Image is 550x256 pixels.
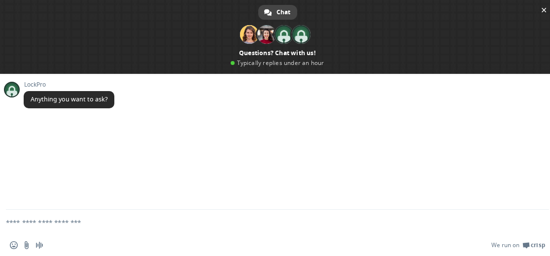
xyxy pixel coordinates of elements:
textarea: Compose your message... [6,210,525,234]
span: We run on [491,241,519,249]
span: Send a file [23,241,31,249]
span: Audio message [35,241,43,249]
a: Chat [258,5,297,20]
span: Insert an emoji [10,241,18,249]
span: Crisp [531,241,545,249]
span: Close chat [539,5,549,15]
span: Anything you want to ask? [31,95,107,103]
span: LockPro [24,81,114,88]
span: Chat [276,5,290,20]
a: We run onCrisp [491,241,545,249]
